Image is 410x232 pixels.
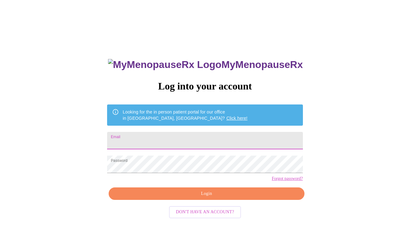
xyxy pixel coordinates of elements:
span: Don't have an account? [176,208,234,216]
button: Don't have an account? [169,206,241,218]
a: Click here! [226,116,247,121]
span: Login [116,190,297,198]
h3: Log into your account [107,80,303,92]
h3: MyMenopauseRx [108,59,303,70]
a: Forgot password? [272,176,303,181]
button: Login [109,187,304,200]
div: Looking for the in person patient portal for our office in [GEOGRAPHIC_DATA], [GEOGRAPHIC_DATA]? [123,106,247,124]
img: MyMenopauseRx Logo [108,59,221,70]
a: Don't have an account? [167,209,243,214]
